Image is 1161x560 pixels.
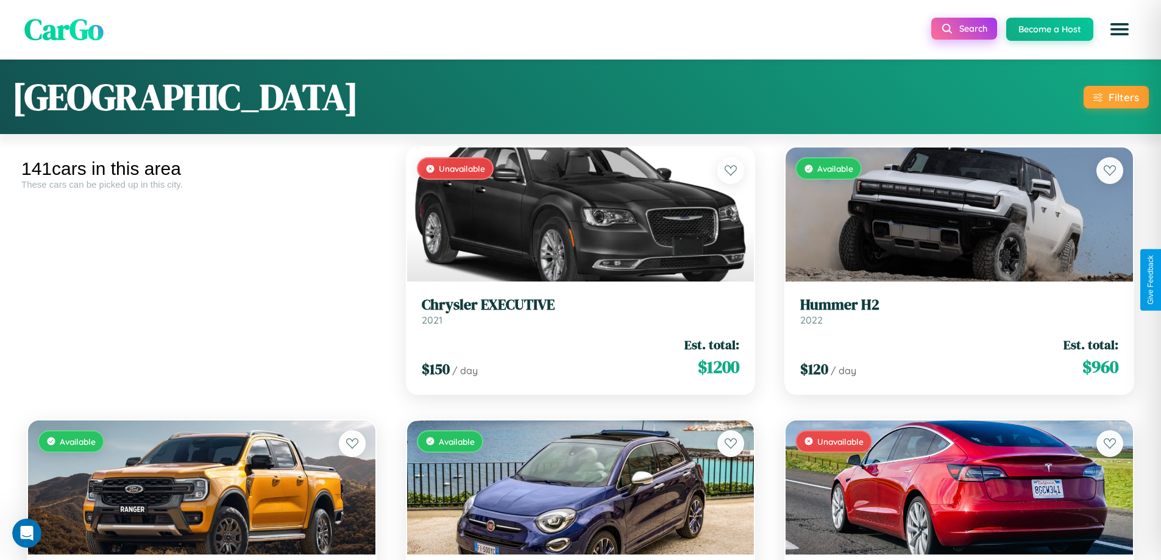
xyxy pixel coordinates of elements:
div: These cars can be picked up in this city. [21,179,382,190]
span: 2022 [800,314,823,326]
h3: Hummer H2 [800,296,1118,314]
div: Give Feedback [1146,255,1155,305]
span: $ 150 [422,359,450,379]
div: Filters [1109,91,1139,104]
h1: [GEOGRAPHIC_DATA] [12,72,358,122]
a: Hummer H22022 [800,296,1118,326]
span: Search [959,23,987,34]
span: CarGo [24,9,104,49]
div: 141 cars in this area [21,158,382,179]
span: Unavailable [817,436,864,447]
span: Available [60,436,96,447]
span: Available [439,436,475,447]
a: Chrysler EXECUTIVE2021 [422,296,740,326]
span: $ 960 [1082,355,1118,379]
span: $ 120 [800,359,828,379]
span: Est. total: [684,336,739,353]
h3: Chrysler EXECUTIVE [422,296,740,314]
button: Become a Host [1006,18,1093,41]
span: 2021 [422,314,442,326]
button: Open menu [1102,12,1137,46]
span: / day [831,364,856,377]
span: Unavailable [439,163,485,174]
button: Filters [1084,86,1149,108]
span: Est. total: [1063,336,1118,353]
span: Available [817,163,853,174]
span: $ 1200 [698,355,739,379]
button: Search [931,18,997,40]
span: / day [452,364,478,377]
iframe: Intercom live chat [12,519,41,548]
